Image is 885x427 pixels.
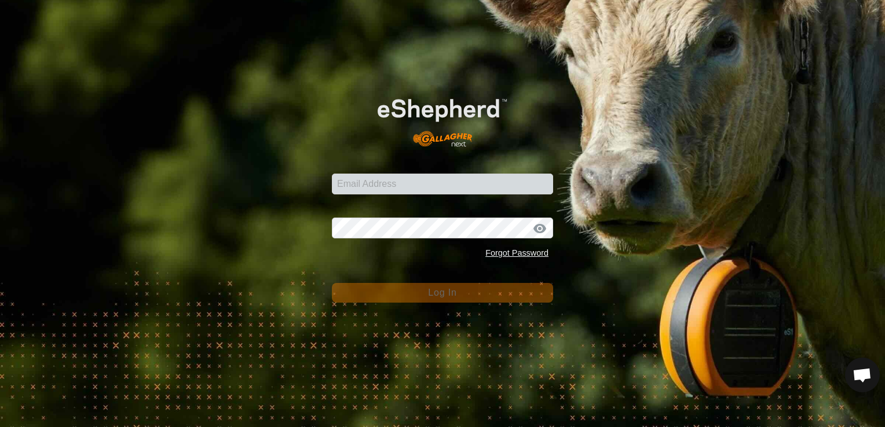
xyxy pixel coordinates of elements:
span: Log In [428,288,456,297]
div: Open chat [845,358,880,392]
input: Email Address [332,174,553,194]
a: Forgot Password [485,248,548,257]
img: E-shepherd Logo [354,80,531,156]
button: Log In [332,283,553,303]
